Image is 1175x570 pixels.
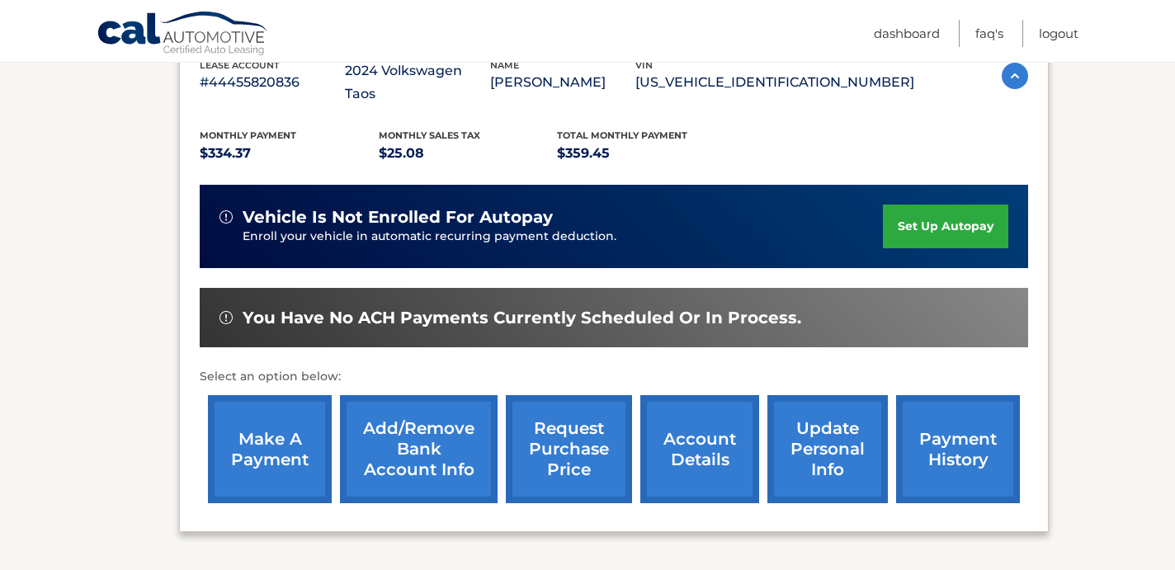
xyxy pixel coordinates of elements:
p: $25.08 [379,142,558,165]
a: make a payment [208,395,332,503]
p: $334.37 [200,142,379,165]
p: Select an option below: [200,367,1028,387]
span: lease account [200,59,280,71]
a: Logout [1039,20,1078,47]
span: Total Monthly Payment [557,130,687,141]
a: account details [640,395,759,503]
p: Enroll your vehicle in automatic recurring payment deduction. [243,228,883,246]
a: Dashboard [874,20,940,47]
a: set up autopay [883,205,1008,248]
p: [US_VEHICLE_IDENTIFICATION_NUMBER] [635,71,914,94]
span: You have no ACH payments currently scheduled or in process. [243,308,801,328]
a: update personal info [767,395,888,503]
span: Monthly Payment [200,130,296,141]
a: FAQ's [975,20,1003,47]
a: payment history [896,395,1020,503]
a: Cal Automotive [97,11,270,59]
span: vehicle is not enrolled for autopay [243,207,553,228]
img: accordion-active.svg [1002,63,1028,89]
span: Monthly sales Tax [379,130,480,141]
p: [PERSON_NAME] [490,71,635,94]
a: Add/Remove bank account info [340,395,498,503]
p: $359.45 [557,142,736,165]
span: vin [635,59,653,71]
a: request purchase price [506,395,632,503]
p: #44455820836 [200,71,345,94]
img: alert-white.svg [219,210,233,224]
span: name [490,59,519,71]
p: 2024 Volkswagen Taos [345,59,490,106]
img: alert-white.svg [219,311,233,324]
